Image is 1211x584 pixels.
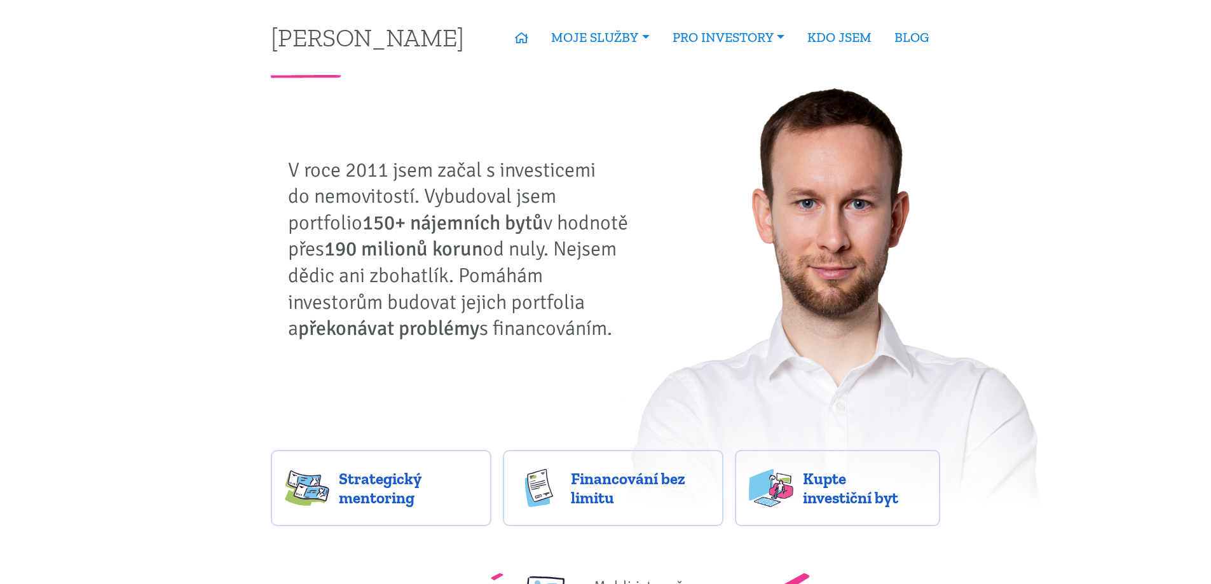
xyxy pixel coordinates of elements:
strong: 190 milionů korun [324,236,482,261]
a: [PERSON_NAME] [271,25,464,50]
a: PRO INVESTORY [661,23,796,52]
a: MOJE SLUŽBY [540,23,660,52]
span: Financování bez limitu [571,469,709,507]
img: flats [749,469,793,507]
span: Strategický mentoring [339,469,477,507]
a: Financování bez limitu [503,450,723,526]
a: KDO JSEM [796,23,883,52]
p: V roce 2011 jsem začal s investicemi do nemovitostí. Vybudoval jsem portfolio v hodnotě přes od n... [288,157,638,342]
a: Kupte investiční byt [735,450,940,526]
img: finance [517,469,561,507]
strong: 150+ nájemních bytů [362,210,544,235]
img: strategy [285,469,329,507]
a: BLOG [883,23,940,52]
span: Kupte investiční byt [803,469,926,507]
strong: překonávat problémy [298,316,479,341]
a: Strategický mentoring [271,450,491,526]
